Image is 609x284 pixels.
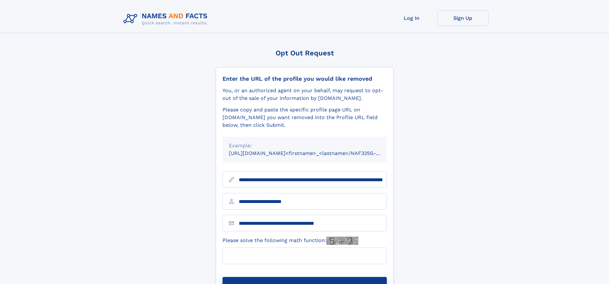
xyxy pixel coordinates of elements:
img: Logo Names and Facts [121,10,213,28]
div: Opt Out Request [216,49,394,57]
a: Sign Up [437,10,488,26]
a: Log In [386,10,437,26]
div: You, or an authorized agent on your behalf, may request to opt-out of the sale of your informatio... [223,87,387,102]
div: Please copy and paste the specific profile page URL on [DOMAIN_NAME] you want removed into the Pr... [223,106,387,129]
div: Example: [229,142,380,150]
small: [URL][DOMAIN_NAME]<firstname>_<lastname>/NAF325G-xxxxxxxx [229,150,399,156]
div: Enter the URL of the profile you would like removed [223,75,387,82]
label: Please solve the following math function: [223,237,358,245]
